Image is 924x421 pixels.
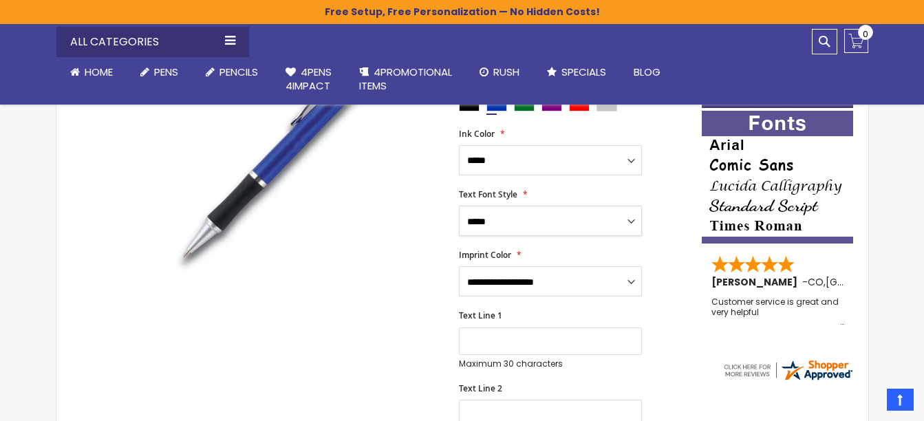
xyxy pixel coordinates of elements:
span: Specials [561,65,606,79]
div: Black [459,98,480,111]
span: CO [808,275,824,289]
a: 0 [844,29,868,53]
a: Top [887,389,914,411]
span: Pencils [219,65,258,79]
div: Green [514,98,535,111]
span: Pens [154,65,178,79]
a: 4pens.com certificate URL [722,374,854,385]
img: font-personalization-examples [702,111,853,244]
a: Blog [620,57,674,87]
div: Red [569,98,590,111]
span: Ink Color [459,128,495,140]
a: 4Pens4impact [272,57,345,102]
p: Maximum 30 characters [459,358,642,369]
a: Pens [127,57,192,87]
span: Home [85,65,113,79]
span: Text Line 1 [459,310,502,321]
div: Blue [486,98,507,111]
a: 4PROMOTIONALITEMS [345,57,466,102]
div: All Categories [56,27,249,57]
span: Rush [493,65,519,79]
span: Imprint Color [459,249,511,261]
span: Text Font Style [459,188,517,200]
a: Pencils [192,57,272,87]
span: 0 [863,28,868,41]
span: Blog [634,65,660,79]
div: Silver [597,98,617,111]
img: 4pens.com widget logo [722,358,854,382]
span: 4Pens 4impact [286,65,332,93]
a: Rush [466,57,533,87]
span: 4PROMOTIONAL ITEMS [359,65,452,93]
span: [PERSON_NAME] [711,275,802,289]
div: Purple [541,98,562,111]
a: Specials [533,57,620,87]
a: Home [56,57,127,87]
span: Text Line 2 [459,382,502,394]
div: Customer service is great and very helpful [711,297,845,327]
